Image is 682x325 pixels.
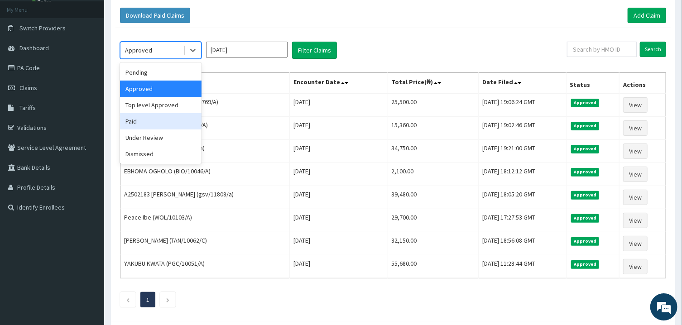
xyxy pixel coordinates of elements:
th: Date Filed [479,73,566,94]
a: Page 1 is your current page [146,296,149,304]
td: [DATE] [289,140,388,163]
td: [DATE] 18:12:12 GMT [479,163,566,186]
a: View [623,236,648,251]
a: View [623,213,648,228]
th: Actions [620,73,666,94]
td: [DATE] [289,117,388,140]
span: Claims [19,84,37,92]
a: View [623,190,648,205]
a: Add Claim [628,8,666,23]
th: Total Price(₦) [388,73,479,94]
td: [PERSON_NAME] (HEM/10002/A) [120,117,290,140]
td: 32,150.00 [388,232,479,255]
td: [DATE] 18:56:08 GMT [479,232,566,255]
div: Paid [120,113,202,129]
span: Approved [571,191,600,199]
td: 25,500.00 [388,93,479,117]
td: [DATE] [289,93,388,117]
td: [PERSON_NAME] (alp/10379/a) [120,140,290,163]
div: Chat with us now [47,51,152,62]
div: Pending [120,64,202,81]
td: [DATE] [289,255,388,278]
span: Switch Providers [19,24,66,32]
span: Approved [571,237,600,245]
a: View [623,97,648,113]
td: 2,100.00 [388,163,479,186]
span: Dashboard [19,44,49,52]
td: Peace Ibe (WOL/10103/A) [120,209,290,232]
span: Approved [571,260,600,268]
td: EBHOMA OGHOLO (BIO/10046/A) [120,163,290,186]
td: [DATE] [289,186,388,209]
a: View [623,167,648,182]
span: Approved [571,99,600,107]
a: View [623,143,648,159]
td: YAKUBU KWATA (PGC/10051/A) [120,255,290,278]
td: [DATE] [289,209,388,232]
td: [DATE] 19:06:24 GMT [479,93,566,117]
span: We're online! [53,102,125,193]
a: View [623,120,648,136]
div: Minimize live chat window [149,5,170,26]
td: 15,360.00 [388,117,479,140]
input: Select Month and Year [206,42,288,58]
a: View [623,259,648,274]
div: Top level Approved [120,97,202,113]
td: [PERSON_NAME] (TAN/10062/C) [120,232,290,255]
th: Status [566,73,620,94]
td: [DATE] [289,163,388,186]
div: Approved [125,46,152,55]
div: Dismissed [120,146,202,162]
span: Tariffs [19,104,36,112]
button: Filter Claims [292,42,337,59]
a: Next page [166,296,170,304]
button: Download Paid Claims [120,8,190,23]
td: [DATE] 19:21:00 GMT [479,140,566,163]
td: [DATE] 17:27:53 GMT [479,209,566,232]
span: Approved [571,168,600,176]
td: [DATE] 11:28:44 GMT [479,255,566,278]
td: [DATE] [289,232,388,255]
div: Under Review [120,129,202,146]
td: [DATE] 19:02:46 GMT [479,117,566,140]
a: Previous page [126,296,130,304]
td: [DATE] 18:05:20 GMT [479,186,566,209]
div: Approved [120,81,202,97]
input: Search by HMO ID [567,42,637,57]
span: Approved [571,214,600,222]
input: Search [640,42,666,57]
span: Approved [571,145,600,153]
span: Approved [571,122,600,130]
td: 55,680.00 [388,255,479,278]
td: A2502183 [PERSON_NAME] (gsv/11808/a) [120,186,290,209]
td: 39,480.00 [388,186,479,209]
img: d_794563401_company_1708531726252_794563401 [17,45,37,68]
td: 34,750.00 [388,140,479,163]
th: Name [120,73,290,94]
td: VICTORY [DATE] AKAI (MPP/10769/A) [120,93,290,117]
textarea: Type your message and hit 'Enter' [5,223,173,255]
td: 29,700.00 [388,209,479,232]
th: Encounter Date [289,73,388,94]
